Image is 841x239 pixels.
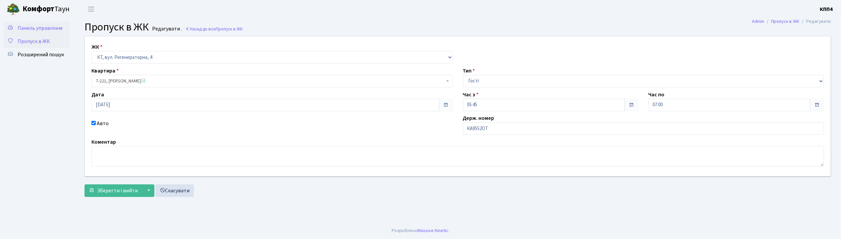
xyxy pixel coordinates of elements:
[3,22,70,35] a: Панель управління
[18,51,64,58] span: Розширений пошук
[91,75,453,87] span: 7-221, Голованов Василь Володимирович <span class='la la-check-square text-success'></span>
[820,5,833,13] a: КПП4
[151,26,182,32] small: Редагувати .
[23,4,54,14] b: Комфорт
[7,3,20,16] img: logo.png
[84,184,142,197] button: Зберегти і вийти
[742,15,841,28] nav: breadcrumb
[83,4,99,15] button: Переключити навігацію
[18,38,50,45] span: Пропуск в ЖК
[418,227,448,234] a: Massive Kinetic
[3,35,70,48] a: Пропуск в ЖК
[216,26,243,32] span: Пропуск в ЖК
[91,43,102,51] label: ЖК
[648,91,665,99] label: Час по
[392,227,449,234] div: Розроблено .
[91,138,116,146] label: Коментар
[3,48,70,61] a: Розширений пошук
[771,18,800,25] a: Пропуск в ЖК
[91,91,104,99] label: Дата
[91,67,119,75] label: Квартира
[463,122,824,135] input: АА1234АА
[97,119,109,127] label: Авто
[820,6,833,13] b: КПП4
[97,187,138,194] span: Зберегти і вийти
[23,4,70,15] span: Таун
[84,20,149,35] span: Пропуск в ЖК
[463,91,479,99] label: Час з
[155,184,194,197] a: Скасувати
[752,18,764,25] a: Admin
[185,26,243,32] a: Назад до всіхПропуск в ЖК
[463,67,475,75] label: Тип
[800,18,831,25] li: Редагувати
[96,78,445,84] span: 7-221, Голованов Василь Володимирович <span class='la la-check-square text-success'></span>
[463,114,494,122] label: Держ. номер
[18,24,62,32] span: Панель управління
